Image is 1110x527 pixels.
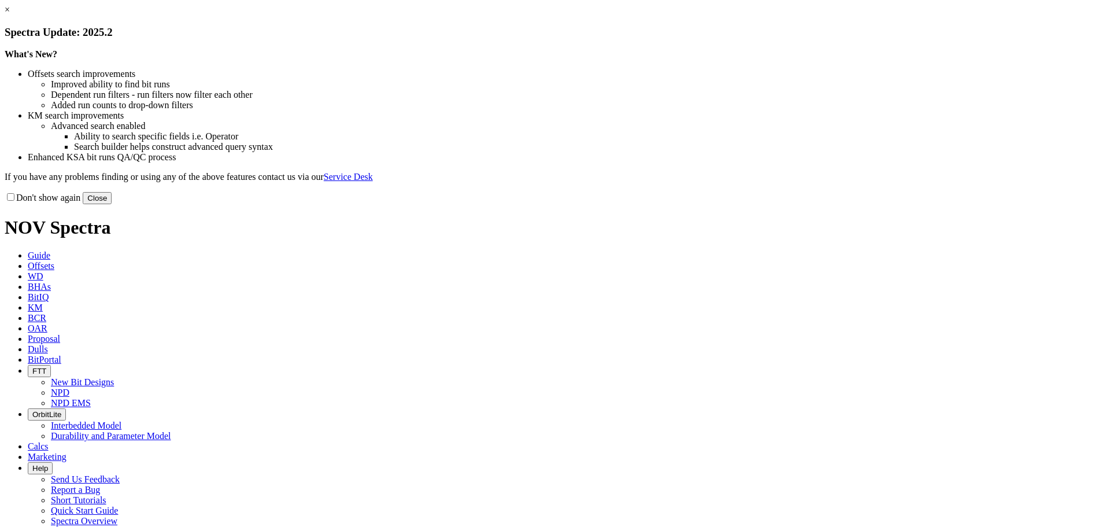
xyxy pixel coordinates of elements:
[51,421,121,430] a: Interbedded Model
[28,292,49,302] span: BitIQ
[28,344,48,354] span: Dulls
[32,464,48,473] span: Help
[28,261,54,271] span: Offsets
[28,303,43,312] span: KM
[5,172,1105,182] p: If you have any problems finding or using any of the above features contact us via our
[32,367,46,375] span: FTT
[51,474,120,484] a: Send Us Feedback
[5,49,57,59] strong: What's New?
[28,152,1105,163] li: Enhanced KSA bit runs QA/QC process
[28,313,46,323] span: BCR
[51,377,114,387] a: New Bit Designs
[28,110,1105,121] li: KM search improvements
[28,441,49,451] span: Calcs
[28,282,51,292] span: BHAs
[51,431,171,441] a: Durability and Parameter Model
[51,495,106,505] a: Short Tutorials
[51,121,1105,131] li: Advanced search enabled
[5,26,1105,39] h3: Spectra Update: 2025.2
[51,90,1105,100] li: Dependent run filters - run filters now filter each other
[83,192,112,204] button: Close
[51,506,118,515] a: Quick Start Guide
[28,271,43,281] span: WD
[28,452,66,462] span: Marketing
[28,355,61,364] span: BitPortal
[51,485,100,495] a: Report a Bug
[5,217,1105,238] h1: NOV Spectra
[28,323,47,333] span: OAR
[28,69,1105,79] li: Offsets search improvements
[7,193,14,201] input: Don't show again
[51,398,91,408] a: NPD EMS
[51,79,1105,90] li: Improved ability to find bit runs
[74,142,1105,152] li: Search builder helps construct advanced query syntax
[74,131,1105,142] li: Ability to search specific fields i.e. Operator
[32,410,61,419] span: OrbitLite
[324,172,373,182] a: Service Desk
[28,334,60,344] span: Proposal
[5,5,10,14] a: ×
[51,100,1105,110] li: Added run counts to drop-down filters
[51,388,69,397] a: NPD
[5,193,80,202] label: Don't show again
[51,516,117,526] a: Spectra Overview
[28,250,50,260] span: Guide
